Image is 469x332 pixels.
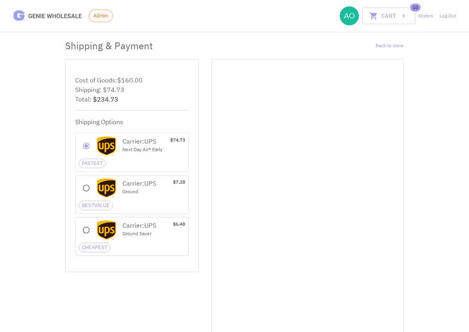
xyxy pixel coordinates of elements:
div: Shipping: $74.73 [75,85,189,94]
div: $ 6.48 [173,221,185,240]
button: Cart [362,8,415,24]
div: Admin [89,10,113,22]
span: FASTEST [79,159,105,167]
div: Carrier: UPS [122,178,156,188]
div: Cost of Goods: $160.00 [75,75,189,85]
div: Carrier: UPS [122,136,163,146]
h1: Shipping & Payment [65,38,153,53]
a: Back to store [376,42,404,49]
div: Carrier: UPS [122,221,156,230]
span: 10 [410,4,421,12]
img: aoxue@julyskyskincare.com [340,6,359,25]
div: Total: [75,94,189,104]
div: Next Day Air® Early [122,146,163,153]
span: CHEAPEST [79,244,110,251]
div: $234.73 [93,95,118,103]
div: Ground [122,188,156,195]
span: Admin [89,12,112,20]
div: Shipping Options [75,117,123,127]
a: Orders [419,12,433,19]
a: Log Out [440,12,456,19]
img: Logo [13,9,82,23]
div: $ 74.73 [170,136,185,155]
span: BESTVALUE [79,202,112,209]
div: Ground Saver [122,230,156,237]
div: $ 7.28 [173,178,185,198]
